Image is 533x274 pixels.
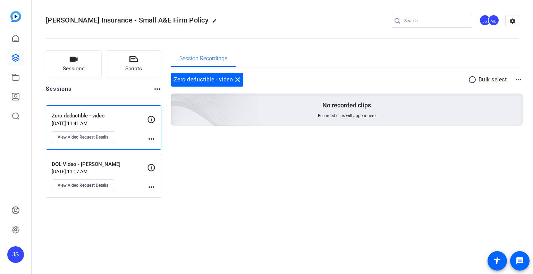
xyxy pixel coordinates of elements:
[52,121,147,126] p: [DATE] 11:41 AM
[488,15,499,26] div: MB
[234,76,242,84] mat-icon: close
[63,65,85,73] span: Sessions
[52,179,114,191] button: View Video Request Details
[479,15,491,27] ngx-avatar: Jack Stenner
[58,134,108,140] span: View Video Request Details
[468,76,479,84] mat-icon: radio_button_unchecked
[52,112,147,120] p: Zero deductible - video
[7,246,24,263] div: JS
[93,25,259,175] img: embarkstudio-empty-session.png
[46,85,72,98] h2: Sessions
[404,17,467,25] input: Search
[493,257,501,265] mat-icon: accessibility
[179,56,227,61] span: Session Recordings
[479,15,491,26] div: JS
[322,101,371,109] p: No recorded clips
[58,183,108,188] span: View Video Request Details
[488,15,500,27] ngx-avatar: Matthew Barraro
[46,50,102,78] button: Sessions
[153,85,161,93] mat-icon: more_horiz
[212,18,220,27] mat-icon: edit
[147,183,155,191] mat-icon: more_horiz
[52,131,114,143] button: View Video Request Details
[106,50,162,78] button: Scripts
[171,73,244,87] div: Zero deductible - video
[516,257,524,265] mat-icon: message
[10,11,21,22] img: blue-gradient.svg
[514,76,523,84] mat-icon: more_horiz
[479,76,507,84] p: Bulk select
[506,16,519,26] mat-icon: settings
[46,16,209,24] span: [PERSON_NAME] Insurance - Small A&E Firm Policy
[147,135,155,143] mat-icon: more_horiz
[52,169,147,174] p: [DATE] 11:17 AM
[125,65,142,73] span: Scripts
[318,113,375,118] span: Recorded clips will appear here
[52,160,147,168] p: DOL Video - [PERSON_NAME]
